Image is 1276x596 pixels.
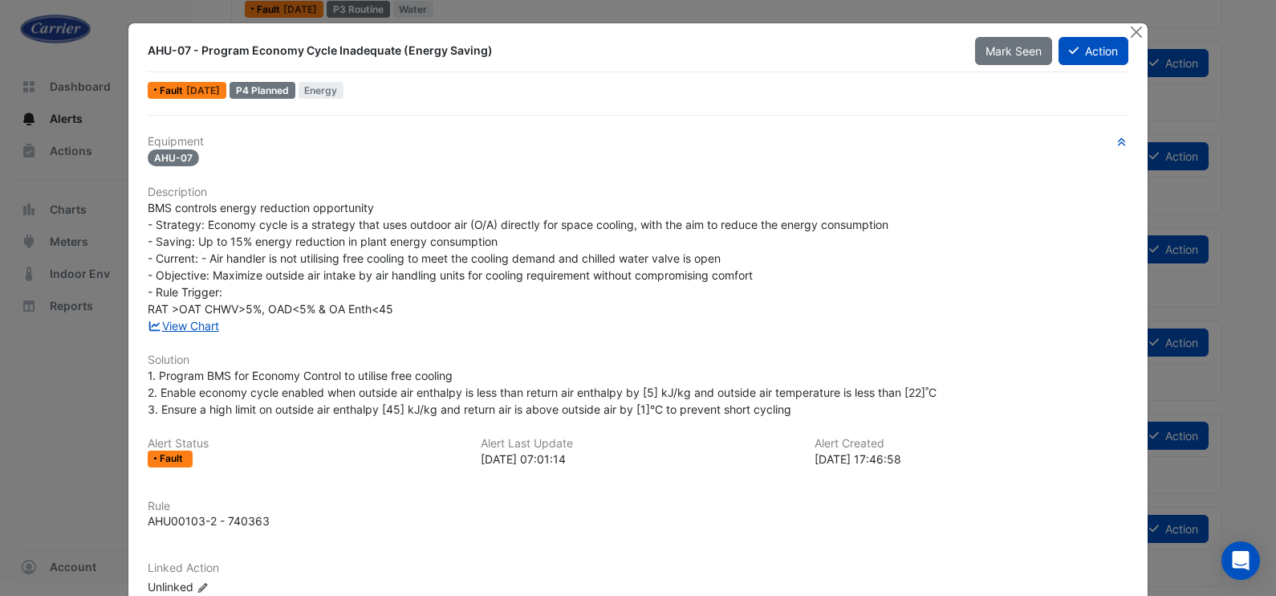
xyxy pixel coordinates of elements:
[160,86,186,96] span: Fault
[1059,37,1128,65] button: Action
[1128,23,1144,40] button: Close
[148,578,340,595] div: Unlinked
[148,43,956,59] div: AHU-07 - Program Economy Cycle Inadequate (Energy Saving)
[481,437,794,451] h6: Alert Last Update
[197,582,209,594] fa-icon: Edit Linked Action
[230,82,295,99] div: P4 Planned
[815,451,1128,467] div: [DATE] 17:46:58
[148,319,219,333] a: View Chart
[148,369,937,416] span: 1. Program BMS for Economy Control to utilise free cooling 2. Enable economy cycle enabled when o...
[148,437,461,451] h6: Alert Status
[148,186,1128,199] h6: Description
[985,44,1042,58] span: Mark Seen
[299,82,344,99] span: Energy
[148,561,1128,575] h6: Linked Action
[815,437,1128,451] h6: Alert Created
[148,201,888,316] span: BMS controls energy reduction opportunity - Strategy: Economy cycle is a strategy that uses outdo...
[148,512,270,529] div: AHU00103-2 - 740363
[1221,541,1260,580] div: Open Intercom Messenger
[481,451,794,467] div: [DATE] 07:01:14
[160,454,186,463] span: Fault
[148,500,1128,513] h6: Rule
[148,149,199,166] span: AHU-07
[975,37,1052,65] button: Mark Seen
[148,353,1128,367] h6: Solution
[186,84,220,96] span: Mon 11-Aug-2025 07:01 AEST
[148,135,1128,149] h6: Equipment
